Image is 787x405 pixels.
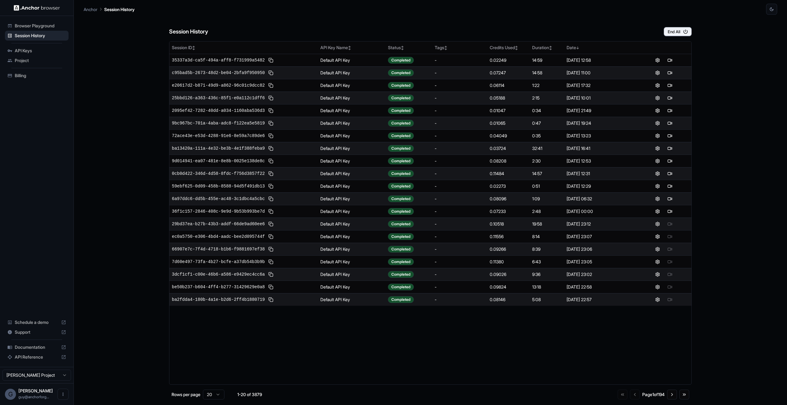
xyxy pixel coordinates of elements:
div: - [435,171,485,177]
div: 0.08208 [490,158,527,164]
div: 0.09266 [490,246,527,252]
div: Date [567,45,634,51]
div: 0.07233 [490,208,527,214]
span: 35337a3d-ca5f-494a-aff8-f731999a5482 [172,57,265,63]
span: Guy Ben Simhon [18,388,53,393]
p: Session History [104,6,135,13]
div: - [435,133,485,139]
div: [DATE] 12:58 [567,57,634,63]
div: - [435,95,485,101]
nav: breadcrumb [84,6,135,13]
span: ec0a5750-e306-4bd4-aadc-bee2d095744f [172,234,265,240]
div: - [435,57,485,63]
div: 6:43 [532,259,562,265]
div: Billing [5,71,69,81]
div: API Keys [5,46,69,56]
div: 14:58 [532,70,562,76]
div: 13:18 [532,284,562,290]
div: - [435,297,485,303]
div: - [435,108,485,114]
div: Completed [388,170,414,177]
div: 1-20 of 3879 [234,391,265,398]
td: Default API Key [318,79,386,92]
div: 2:30 [532,158,562,164]
div: 32:41 [532,145,562,151]
button: End All [664,27,692,36]
div: - [435,246,485,252]
td: Default API Key [318,66,386,79]
td: Default API Key [318,192,386,205]
span: API Keys [15,48,66,54]
span: 66907e7c-7f4d-4718-b1b6-f9881697ef38 [172,246,265,252]
div: [DATE] 23:06 [567,246,634,252]
div: 0.03724 [490,145,527,151]
div: 1:22 [532,82,562,88]
div: Completed [388,183,414,190]
div: Completed [388,145,414,152]
div: 0.11380 [490,259,527,265]
div: Credits Used [490,45,527,51]
div: Schedule a demo [5,317,69,327]
span: 29bd37ea-b27b-43b3-addf-66de9ad60ee6 [172,221,265,227]
div: [DATE] 10:01 [567,95,634,101]
span: ↕ [549,45,552,50]
div: 0.02273 [490,183,527,189]
td: Default API Key [318,243,386,255]
div: Completed [388,158,414,164]
div: Completed [388,233,414,240]
div: - [435,82,485,88]
div: Completed [388,95,414,101]
div: [DATE] 16:41 [567,145,634,151]
span: 9bc967bc-701a-4aba-adc8-f122ea5e5819 [172,120,265,126]
span: API Reference [15,354,59,360]
span: Billing [15,73,66,79]
span: 25bbd126-a363-436c-85f1-e0a112c1dff6 [172,95,265,101]
div: Completed [388,57,414,64]
div: 0.11556 [490,234,527,240]
div: 14:59 [532,57,562,63]
div: [DATE] 19:24 [567,120,634,126]
td: Default API Key [318,205,386,218]
span: ↕ [401,45,404,50]
div: 0.07247 [490,70,527,76]
div: Completed [388,246,414,253]
span: 6a97ddc6-dd5b-455e-ac48-3c1dbc4a5cbc [172,196,265,202]
div: 14:57 [532,171,562,177]
div: - [435,120,485,126]
td: Default API Key [318,180,386,192]
div: 0.01065 [490,120,527,126]
div: 0.10518 [490,221,527,227]
div: Support [5,327,69,337]
span: Documentation [15,344,59,350]
div: Session History [5,31,69,41]
td: Default API Key [318,230,386,243]
span: be50b237-b604-4ff4-b277-31429629e0a8 [172,284,265,290]
div: [DATE] 22:57 [567,297,634,303]
div: [DATE] 12:31 [567,171,634,177]
td: Default API Key [318,155,386,167]
div: - [435,208,485,214]
div: [DATE] 23:12 [567,221,634,227]
td: Default API Key [318,142,386,155]
div: [DATE] 23:05 [567,259,634,265]
div: [DATE] 12:53 [567,158,634,164]
span: 3dcf1cf1-c00e-46b6-a586-e9429ec4cc6a [172,271,265,277]
div: - [435,234,485,240]
span: Schedule a demo [15,319,59,325]
div: - [435,284,485,290]
div: 8:39 [532,246,562,252]
div: Completed [388,132,414,139]
div: Page 1 of 194 [642,391,665,398]
div: 0.04049 [490,133,527,139]
div: [DATE] 23:07 [567,234,634,240]
div: 0.09026 [490,271,527,277]
td: Default API Key [318,167,386,180]
td: Default API Key [318,293,386,306]
div: 0.08096 [490,196,527,202]
div: Completed [388,120,414,127]
div: Browser Playground [5,21,69,31]
td: Default API Key [318,92,386,104]
img: Anchor Logo [14,5,60,11]
div: 2:15 [532,95,562,101]
span: guy@anchorforge.io [18,395,49,399]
